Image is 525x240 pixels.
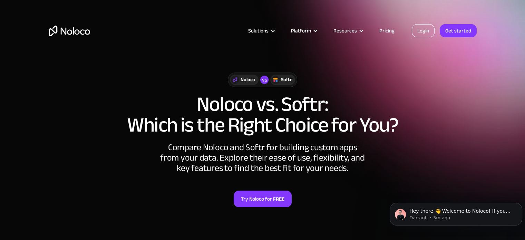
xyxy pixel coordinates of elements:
[159,142,366,173] div: Compare Noloco and Softr for building custom apps from your data. Explore their ease of use, flex...
[387,188,525,237] iframe: Intercom notifications message
[260,76,269,84] div: vs
[49,26,90,36] a: home
[234,191,292,207] a: Try Noloco forFREE
[281,76,292,84] div: Softr
[371,26,403,35] a: Pricing
[248,26,269,35] div: Solutions
[240,26,282,35] div: Solutions
[440,24,477,37] a: Get started
[325,26,371,35] div: Resources
[412,24,435,37] a: Login
[273,194,284,203] strong: FREE
[282,26,325,35] div: Platform
[291,26,311,35] div: Platform
[333,26,357,35] div: Resources
[241,76,255,84] div: Noloco
[49,94,477,135] h1: Noloco vs. Softr: Which is the Right Choice for You?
